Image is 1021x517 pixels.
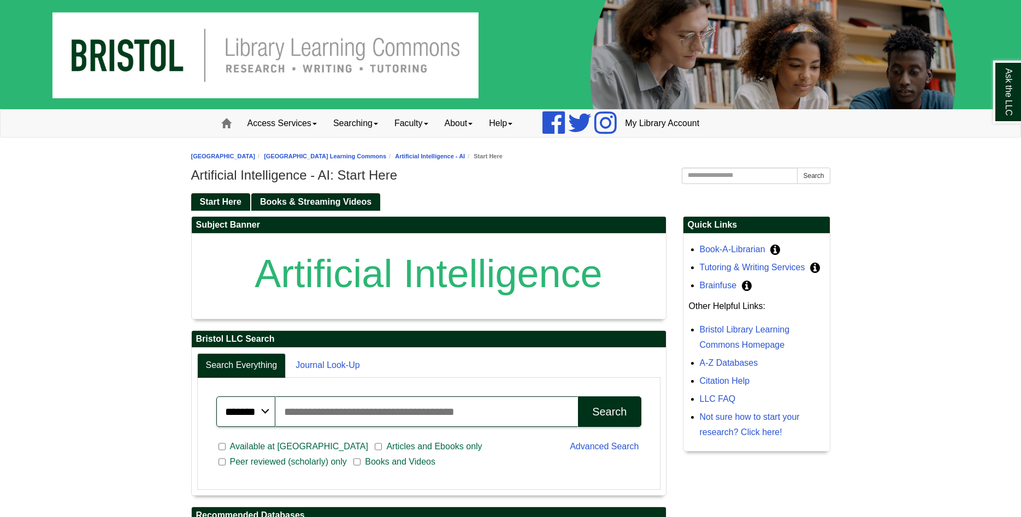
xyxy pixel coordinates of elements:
[375,442,382,451] input: Articles and Ebooks only
[353,457,361,467] input: Books and Videos
[255,252,602,295] span: Artificial Intelligence
[191,192,830,211] div: Guide Pages
[239,110,325,137] a: Access Services
[251,193,380,211] a: Books & Streaming Videos
[287,353,368,378] a: Journal Look-Up
[683,217,830,234] h2: Quick Links
[700,263,805,272] a: Tutoring & Writing Services
[395,153,465,159] a: Artificial Intelligence - AI
[260,197,371,206] span: Books & Streaming Videos
[191,168,830,183] h1: Artificial Intelligence - AI: Start Here
[226,440,373,453] span: Available at [GEOGRAPHIC_DATA]
[700,245,765,254] a: Book-A-Librarian
[197,353,286,378] a: Search Everything
[592,406,627,418] div: Search
[191,153,256,159] a: [GEOGRAPHIC_DATA]
[200,197,241,206] span: Start Here
[219,457,226,467] input: Peer reviewed (scholarly) only
[797,168,830,184] button: Search
[689,299,824,314] p: Other Helpful Links:
[578,396,641,427] button: Search
[361,455,440,468] span: Books and Videos
[436,110,481,137] a: About
[191,151,830,162] nav: breadcrumb
[700,412,800,437] a: Not sure how to start your research? Click here!
[325,110,386,137] a: Searching
[382,440,486,453] span: Articles and Ebooks only
[226,455,351,468] span: Peer reviewed (scholarly) only
[700,394,736,403] a: LLC FAQ
[700,325,790,349] a: Bristol Library Learning Commons Homepage
[192,217,666,234] h2: Subject Banner
[264,153,386,159] a: [GEOGRAPHIC_DATA] Learning Commons
[192,331,666,348] h2: Bristol LLC Search
[617,110,707,137] a: My Library Account
[481,110,521,137] a: Help
[570,442,639,451] a: Advanced Search
[465,151,503,162] li: Start Here
[219,442,226,451] input: Available at [GEOGRAPHIC_DATA]
[191,193,250,211] a: Start Here
[700,358,758,367] a: A-Z Databases
[386,110,436,137] a: Faculty
[700,281,737,290] a: Brainfuse
[700,376,750,385] a: Citation Help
